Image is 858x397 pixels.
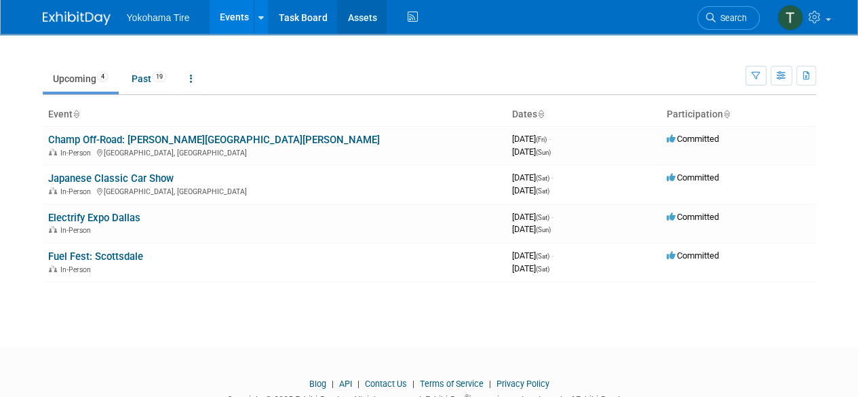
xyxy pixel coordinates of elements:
[536,265,549,273] span: (Sat)
[60,226,95,235] span: In-Person
[551,250,553,261] span: -
[43,12,111,25] img: ExhibitDay
[48,212,140,224] a: Electrify Expo Dallas
[551,172,553,183] span: -
[49,149,57,155] img: In-Person Event
[48,250,143,263] a: Fuel Fest: Scottsdale
[512,134,551,144] span: [DATE]
[48,147,501,157] div: [GEOGRAPHIC_DATA], [GEOGRAPHIC_DATA]
[512,185,549,195] span: [DATE]
[661,103,816,126] th: Participation
[536,226,551,233] span: (Sun)
[536,214,549,221] span: (Sat)
[152,72,167,82] span: 19
[365,379,407,389] a: Contact Us
[537,109,544,119] a: Sort by Start Date
[512,224,551,234] span: [DATE]
[409,379,418,389] span: |
[536,252,549,260] span: (Sat)
[49,226,57,233] img: In-Person Event
[43,66,119,92] a: Upcoming4
[512,147,551,157] span: [DATE]
[536,174,549,182] span: (Sat)
[328,379,337,389] span: |
[60,149,95,157] span: In-Person
[723,109,730,119] a: Sort by Participation Type
[536,136,547,143] span: (Fri)
[48,185,501,196] div: [GEOGRAPHIC_DATA], [GEOGRAPHIC_DATA]
[48,172,174,185] a: Japanese Classic Car Show
[496,379,549,389] a: Privacy Policy
[48,134,380,146] a: Champ Off-Road: [PERSON_NAME][GEOGRAPHIC_DATA][PERSON_NAME]
[339,379,352,389] a: API
[667,250,719,261] span: Committed
[512,250,553,261] span: [DATE]
[73,109,79,119] a: Sort by Event Name
[549,134,551,144] span: -
[667,212,719,222] span: Committed
[667,172,719,183] span: Committed
[512,172,553,183] span: [DATE]
[354,379,363,389] span: |
[43,103,507,126] th: Event
[512,263,549,273] span: [DATE]
[97,72,109,82] span: 4
[49,187,57,194] img: In-Person Event
[309,379,326,389] a: Blog
[512,212,553,222] span: [DATE]
[486,379,494,389] span: |
[49,265,57,272] img: In-Person Event
[127,12,190,23] span: Yokohama Tire
[536,149,551,156] span: (Sun)
[697,6,760,30] a: Search
[121,66,177,92] a: Past19
[667,134,719,144] span: Committed
[551,212,553,222] span: -
[60,265,95,274] span: In-Person
[716,13,747,23] span: Search
[507,103,661,126] th: Dates
[60,187,95,196] span: In-Person
[420,379,484,389] a: Terms of Service
[777,5,803,31] img: Tyler Martin
[536,187,549,195] span: (Sat)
